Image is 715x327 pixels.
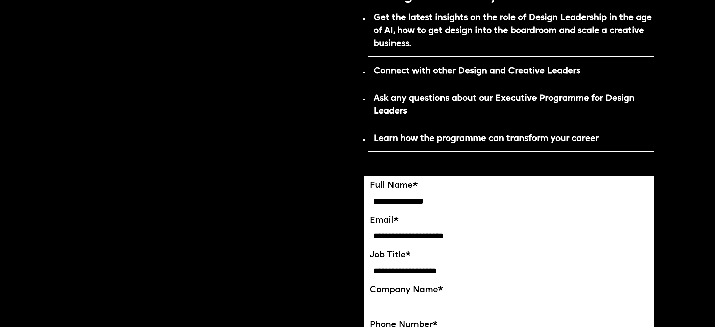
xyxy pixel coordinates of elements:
strong: Connect with other Design and Creative Leaders [374,67,580,75]
label: Company Name [370,285,649,295]
strong: Get the latest insights on the role of Design Leadership in the age of AI, how to get design into... [374,14,652,48]
label: Full Name [370,181,649,191]
strong: Ask any questions about our Executive Programme for Design Leaders [374,94,635,116]
label: Email [370,216,649,226]
strong: Learn how the programme can transform your career [374,134,599,143]
label: Job Title [370,250,649,260]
